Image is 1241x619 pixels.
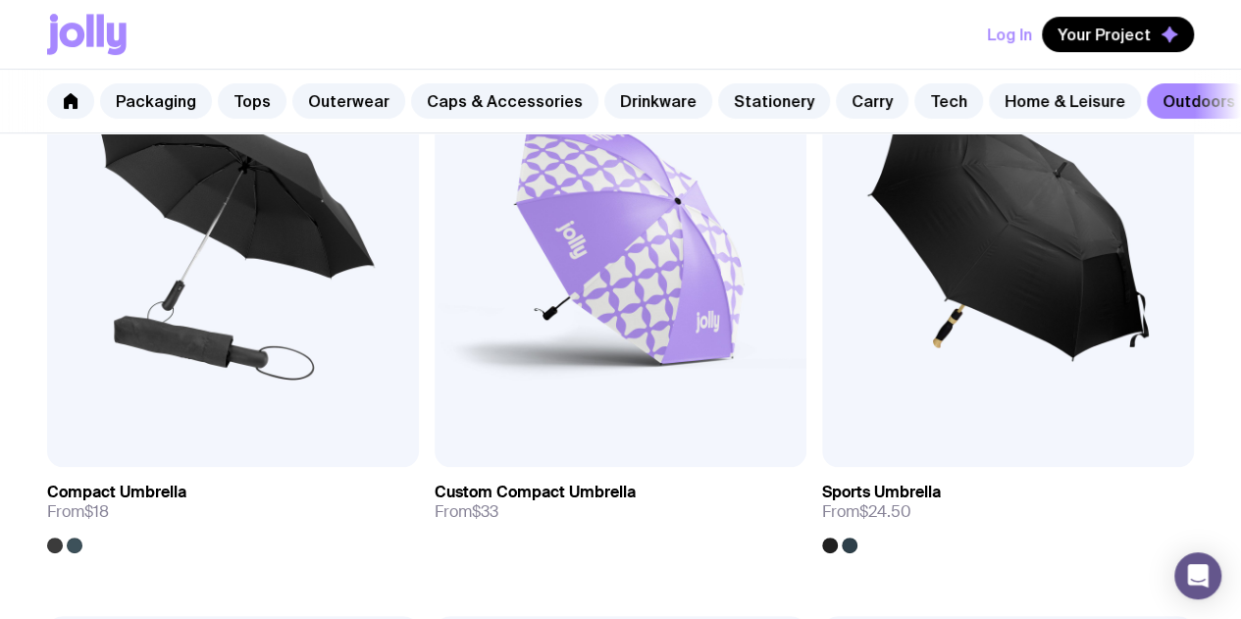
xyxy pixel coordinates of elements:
h3: Custom Compact Umbrella [435,483,636,502]
button: Your Project [1042,17,1194,52]
a: Custom Compact UmbrellaFrom$33 [435,467,806,538]
a: Tops [218,83,286,119]
a: Stationery [718,83,830,119]
span: From [822,502,911,522]
a: Sports UmbrellaFrom$24.50 [822,467,1194,553]
a: Caps & Accessories [411,83,598,119]
h3: Sports Umbrella [822,483,941,502]
a: Drinkware [604,83,712,119]
a: Compact UmbrellaFrom$18 [47,467,419,553]
span: From [435,502,498,522]
a: Home & Leisure [989,83,1141,119]
button: Log In [987,17,1032,52]
span: $24.50 [859,501,911,522]
h3: Compact Umbrella [47,483,186,502]
span: Your Project [1058,25,1151,44]
a: Carry [836,83,908,119]
span: $33 [472,501,498,522]
a: Packaging [100,83,212,119]
a: Tech [914,83,983,119]
a: Outerwear [292,83,405,119]
span: $18 [84,501,109,522]
div: Open Intercom Messenger [1174,552,1221,599]
span: From [47,502,109,522]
